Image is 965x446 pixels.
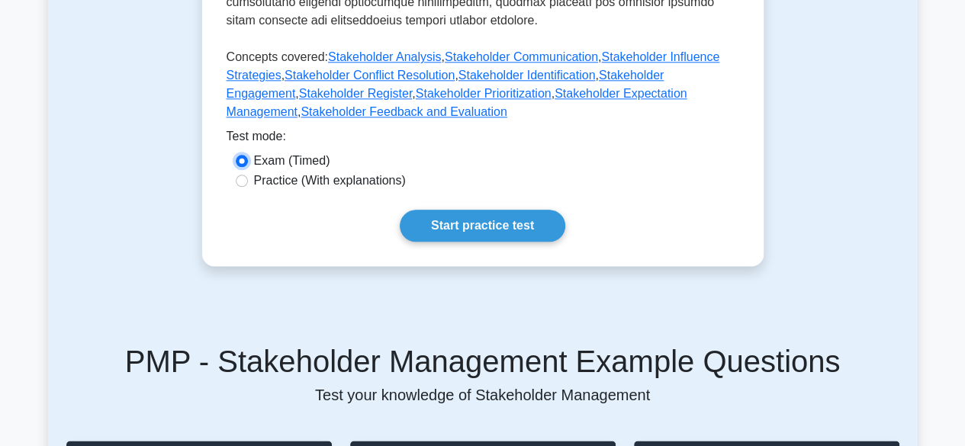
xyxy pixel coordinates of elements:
a: Stakeholder Influence Strategies [227,50,720,82]
a: Stakeholder Prioritization [416,87,552,100]
a: Stakeholder Identification [458,69,596,82]
div: Test mode: [227,127,739,152]
label: Practice (With explanations) [254,172,406,190]
a: Stakeholder Register [299,87,413,100]
a: Stakeholder Feedback and Evaluation [301,105,507,118]
h5: PMP - Stakeholder Management Example Questions [66,343,899,380]
a: Start practice test [400,210,565,242]
a: Stakeholder Communication [445,50,598,63]
a: Stakeholder Conflict Resolution [285,69,455,82]
p: Test your knowledge of Stakeholder Management [66,386,899,404]
p: Concepts covered: , , , , , , , , , [227,48,739,127]
a: Stakeholder Engagement [227,69,664,100]
label: Exam (Timed) [254,152,330,170]
a: Stakeholder Analysis [328,50,442,63]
